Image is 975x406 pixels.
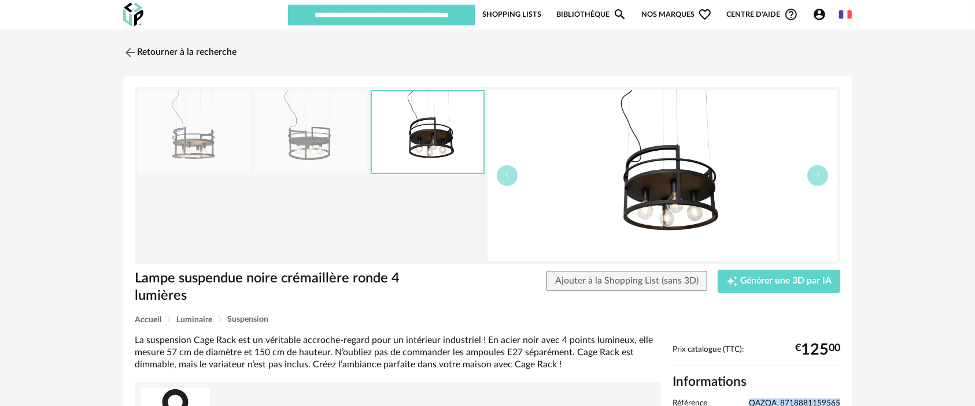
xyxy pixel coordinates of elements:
span: Accueil [135,316,161,324]
button: Creation icon Générer une 3D par IA [718,270,840,293]
img: svg+xml;base64,PHN2ZyB3aWR0aD0iMjQiIGhlaWdodD0iMjQiIHZpZXdCb3g9IjAgMCAyNCAyNCIgZmlsbD0ibm9uZSIgeG... [123,46,137,59]
div: Breadcrumb [135,315,840,324]
span: Ajouter à la Shopping List (sans 3D) [555,276,699,285]
span: Générer une 3D par IA [740,277,832,286]
span: Magnify icon [613,8,627,21]
span: Luminaire [176,316,212,324]
img: fr [839,8,852,21]
img: OXP [123,3,143,27]
a: BibliothèqueMagnify icon [556,3,627,25]
img: lampe-suspendue-noire-cremaillere-ronde-4-lumieres.jpg [255,91,367,173]
span: Suspension [227,315,268,323]
span: 125 [801,345,829,355]
span: Centre d'aideHelp Circle Outline icon [727,8,798,21]
img: lampe-suspendue-noire-cremaillere-ronde-4-lumieres.jpg [138,91,250,173]
div: La suspension Cage Rack est un véritable accroche-regard pour un intérieur industriel ! En acier ... [135,334,661,371]
img: lampe-suspendue-noire-cremaillere-ronde-4-lumieres.jpg [372,91,483,173]
h1: Lampe suspendue noire crémaillère ronde 4 lumières [135,270,422,305]
span: Creation icon [726,275,738,287]
a: Shopping Lists [482,3,541,25]
a: Retourner à la recherche [123,40,237,65]
span: Heart Outline icon [698,8,712,21]
img: lampe-suspendue-noire-cremaillere-ronde-4-lumieres.jpg [487,90,837,261]
h2: Informations [673,374,840,390]
span: Account Circle icon [812,8,832,21]
span: Nos marques [641,3,712,25]
span: Account Circle icon [812,8,826,21]
button: Ajouter à la Shopping List (sans 3D) [546,271,707,292]
span: Help Circle Outline icon [784,8,798,21]
div: Prix catalogue (TTC): [673,345,840,366]
div: € 00 [795,345,840,355]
